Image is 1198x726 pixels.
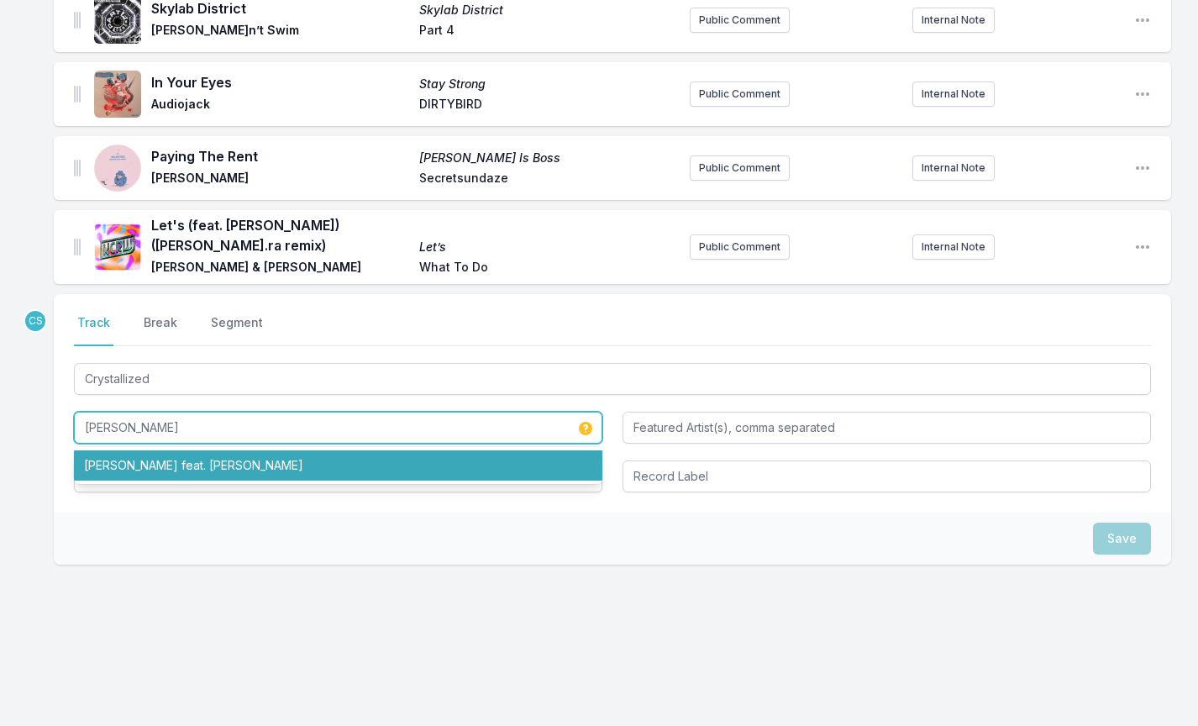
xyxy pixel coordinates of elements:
span: [PERSON_NAME] & [PERSON_NAME] [151,259,409,279]
button: Public Comment [690,8,790,33]
button: Open playlist item options [1134,12,1151,29]
button: Public Comment [690,155,790,181]
span: Let's (feat. [PERSON_NAME]) ([PERSON_NAME].ra remix) [151,215,409,255]
span: What To Do [419,259,677,279]
span: Let’s [419,239,677,255]
button: Open playlist item options [1134,86,1151,103]
input: Track Title [74,363,1151,395]
button: Internal Note [912,234,995,260]
input: Artist [74,412,602,444]
button: Public Comment [690,234,790,260]
button: Internal Note [912,155,995,181]
img: Silvestre Is Boss [94,145,141,192]
img: Drag Handle [74,160,81,176]
button: Open playlist item options [1134,160,1151,176]
span: DIRTYBIRD [419,96,677,116]
img: Drag Handle [74,86,81,103]
span: Paying The Rent [151,146,409,166]
button: Track [74,314,113,346]
span: [PERSON_NAME] Is Boss [419,150,677,166]
span: [PERSON_NAME]n’t Swim [151,22,409,42]
span: Secretsundaze [419,170,677,190]
button: Public Comment [690,82,790,107]
button: Open playlist item options [1134,239,1151,255]
span: Stay Strong [419,76,677,92]
img: Drag Handle [74,239,81,255]
input: Featured Artist(s), comma separated [623,412,1151,444]
span: In Your Eyes [151,72,409,92]
img: Stay Strong [94,71,141,118]
input: Record Label [623,460,1151,492]
span: Part 4 [419,22,677,42]
span: [PERSON_NAME] [151,170,409,190]
img: Let’s [94,224,141,271]
span: Audiojack [151,96,409,116]
button: Segment [208,314,266,346]
button: Break [140,314,181,346]
button: Internal Note [912,8,995,33]
img: Drag Handle [74,12,81,29]
button: Save [1093,523,1151,555]
button: Internal Note [912,82,995,107]
li: [PERSON_NAME] feat. [PERSON_NAME] [74,450,602,481]
span: Skylab District [419,2,677,18]
p: Candace Silva [24,309,47,333]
